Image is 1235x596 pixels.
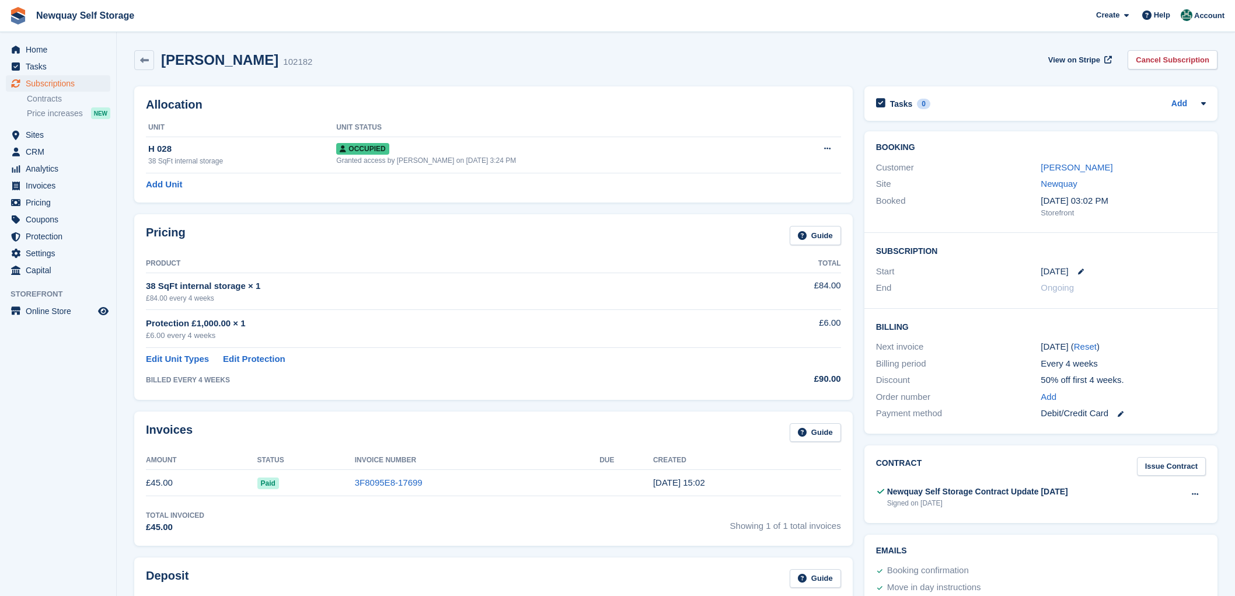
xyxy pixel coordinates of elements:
span: Settings [26,245,96,262]
a: menu [6,303,110,319]
a: menu [6,211,110,228]
div: [DATE] 03:02 PM [1041,194,1206,208]
span: Invoices [26,177,96,194]
div: Debit/Credit Card [1041,407,1206,420]
a: Contracts [27,93,110,104]
span: Paid [257,478,279,489]
div: Payment method [876,407,1041,420]
div: 0 [917,99,930,109]
a: Reset [1074,341,1097,351]
a: menu [6,161,110,177]
h2: Subscription [876,245,1206,256]
th: Created [653,451,841,470]
a: Guide [790,569,841,588]
div: Site [876,177,1041,191]
span: Capital [26,262,96,278]
span: Online Store [26,303,96,319]
img: JON [1181,9,1192,21]
span: Pricing [26,194,96,211]
h2: Pricing [146,226,186,245]
a: menu [6,75,110,92]
th: Due [599,451,653,470]
div: H 028 [148,142,336,156]
span: View on Stripe [1048,54,1100,66]
a: Guide [790,423,841,442]
span: Protection [26,228,96,245]
a: Edit Protection [223,353,285,366]
h2: Contract [876,457,922,476]
h2: Billing [876,320,1206,332]
div: Granted access by [PERSON_NAME] on [DATE] 3:24 PM [336,155,780,166]
td: £45.00 [146,470,257,496]
div: Booking confirmation [887,564,969,578]
div: Customer [876,161,1041,175]
div: Signed on [DATE] [887,498,1068,508]
a: Add Unit [146,178,182,191]
a: Newquay Self Storage [32,6,139,25]
a: menu [6,127,110,143]
span: Subscriptions [26,75,96,92]
span: CRM [26,144,96,160]
a: Cancel Subscription [1128,50,1217,69]
h2: Tasks [890,99,913,109]
a: menu [6,144,110,160]
a: Add [1041,391,1056,404]
td: £6.00 [729,310,841,348]
h2: Booking [876,143,1206,152]
h2: [PERSON_NAME] [161,52,278,68]
a: menu [6,177,110,194]
div: Billing period [876,357,1041,371]
span: Occupied [336,143,389,155]
a: Preview store [96,304,110,318]
span: Price increases [27,108,83,119]
time: 2025-08-18 00:00:00 UTC [1041,265,1068,278]
div: Order number [876,391,1041,404]
td: £84.00 [729,273,841,309]
div: Next invoice [876,340,1041,354]
div: 38 SqFt internal storage [148,156,336,166]
div: £84.00 every 4 weeks [146,293,729,304]
a: menu [6,41,110,58]
span: Help [1154,9,1170,21]
div: £6.00 every 4 weeks [146,330,729,341]
span: Tasks [26,58,96,75]
a: [PERSON_NAME] [1041,162,1112,172]
a: menu [6,194,110,211]
div: Newquay Self Storage Contract Update [DATE] [887,486,1068,498]
th: Product [146,255,729,273]
a: menu [6,245,110,262]
h2: Deposit [146,569,189,588]
a: Edit Unit Types [146,353,209,366]
th: Unit [146,118,336,137]
span: Storefront [11,288,116,300]
a: menu [6,58,110,75]
a: Price increases NEW [27,107,110,120]
span: Account [1194,10,1224,22]
span: Showing 1 of 1 total invoices [730,510,841,534]
a: menu [6,228,110,245]
div: Start [876,265,1041,278]
time: 2025-08-18 14:02:04 UTC [653,478,705,487]
h2: Invoices [146,423,193,442]
div: 38 SqFt internal storage × 1 [146,280,729,293]
div: £90.00 [729,372,841,386]
a: menu [6,262,110,278]
th: Amount [146,451,257,470]
h2: Allocation [146,98,841,111]
span: Ongoing [1041,283,1074,292]
span: Sites [26,127,96,143]
th: Total [729,255,841,273]
div: 50% off first 4 weeks. [1041,374,1206,387]
div: End [876,281,1041,295]
div: 102182 [283,55,312,69]
div: £45.00 [146,521,204,534]
div: Move in day instructions [887,581,981,595]
span: Coupons [26,211,96,228]
img: stora-icon-8386f47178a22dfd0bd8f6a31ec36ba5ce8667c1dd55bd0f319d3a0aa187defe.svg [9,7,27,25]
th: Status [257,451,355,470]
div: Booked [876,194,1041,219]
a: Add [1171,97,1187,111]
span: Home [26,41,96,58]
div: Total Invoiced [146,510,204,521]
h2: Emails [876,546,1206,556]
